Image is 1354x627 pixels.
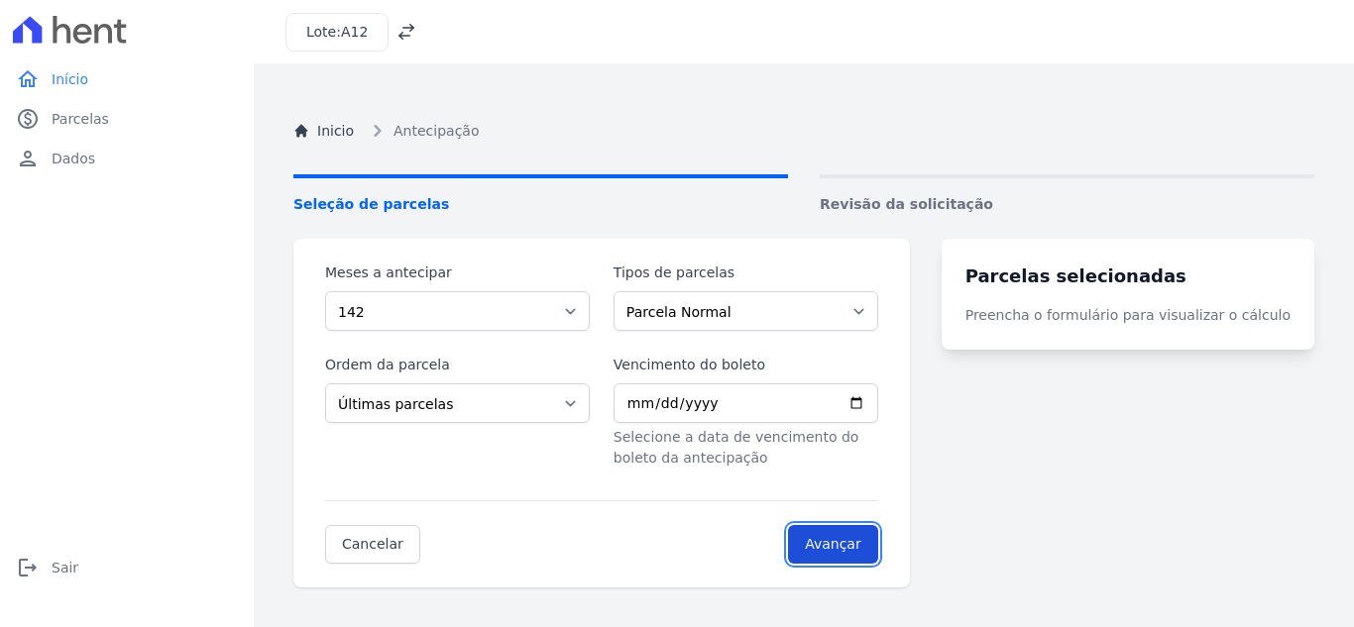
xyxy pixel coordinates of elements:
[341,24,368,40] span: A12
[16,67,40,91] i: home
[325,525,420,564] a: Cancelar
[52,558,78,577] span: Sair
[820,194,1314,215] span: Revisão da solicitação
[52,149,95,168] span: Dados
[965,262,1291,289] h3: Parcelas selecionadas
[614,262,878,283] label: Tipos de parcelas
[306,22,368,43] h3: Lote:
[16,556,40,579] i: logout
[614,355,878,375] label: Vencimento do boleto
[788,525,878,564] input: Avançar
[293,119,1314,143] nav: Breadcrumb
[8,139,246,178] a: personDados
[293,121,354,142] a: Inicio
[52,69,88,89] span: Início
[325,262,590,283] label: Meses a antecipar
[293,174,1314,215] nav: Progress
[965,305,1291,326] p: Preencha o formulário para visualizar o cálculo
[325,355,590,375] label: Ordem da parcela
[8,548,246,587] a: logoutSair
[52,109,109,129] span: Parcelas
[394,121,479,142] span: Antecipação
[16,147,40,170] i: person
[16,107,40,131] i: paid
[8,99,246,139] a: paidParcelas
[293,194,788,215] span: Seleção de parcelas
[614,427,878,469] p: Selecione a data de vencimento do boleto da antecipação
[8,59,246,99] a: homeInício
